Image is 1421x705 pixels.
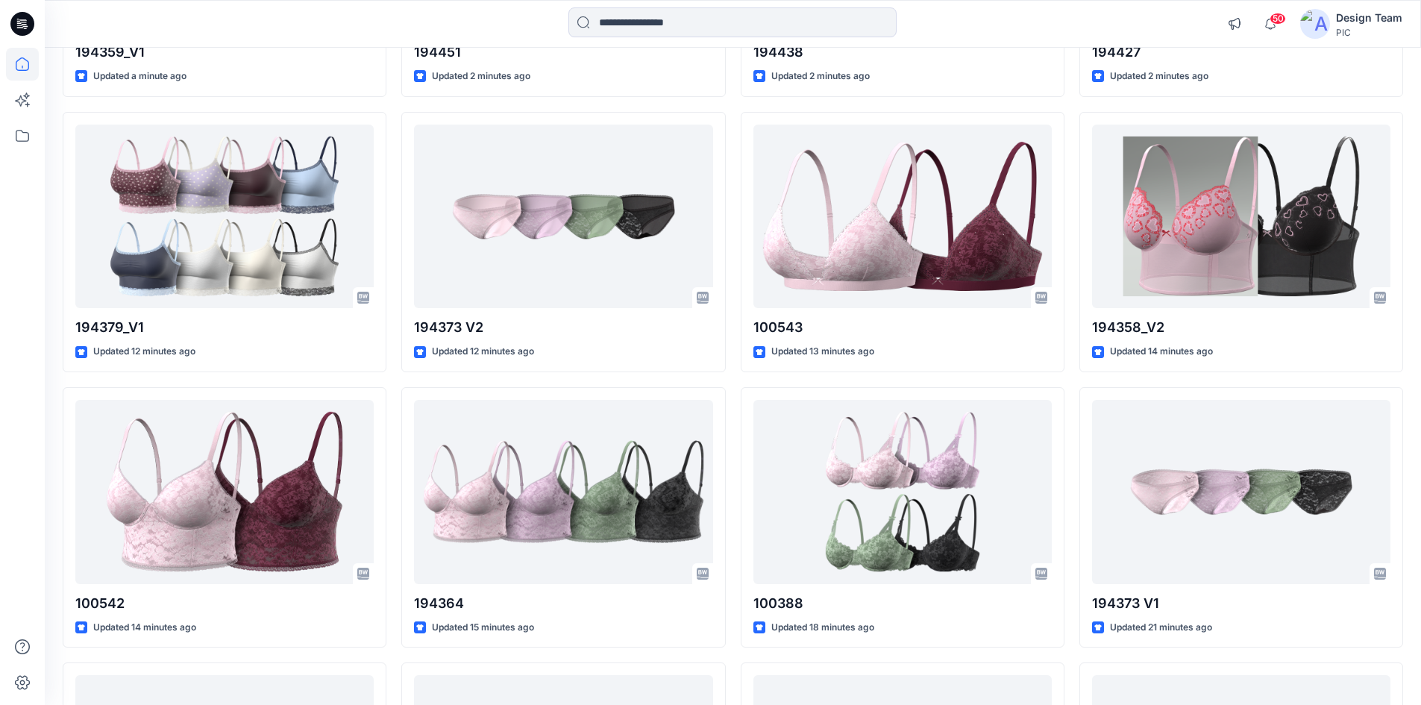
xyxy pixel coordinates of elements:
[1300,9,1330,39] img: avatar
[1092,400,1390,584] a: 194373 V1
[1110,69,1208,84] p: Updated 2 minutes ago
[771,344,874,360] p: Updated 13 minutes ago
[771,69,870,84] p: Updated 2 minutes ago
[75,400,374,584] a: 100542
[75,42,374,63] p: 194359_V1
[1270,13,1286,25] span: 50
[1336,27,1402,38] div: PIC
[93,344,195,360] p: Updated 12 minutes ago
[432,69,530,84] p: Updated 2 minutes ago
[75,317,374,338] p: 194379_V1
[432,344,534,360] p: Updated 12 minutes ago
[93,620,196,636] p: Updated 14 minutes ago
[414,125,712,309] a: 194373 V2
[1092,42,1390,63] p: 194427
[1336,9,1402,27] div: Design Team
[753,400,1052,584] a: 100388
[1092,317,1390,338] p: 194358_V2
[414,42,712,63] p: 194451
[432,620,534,636] p: Updated 15 minutes ago
[753,317,1052,338] p: 100543
[753,42,1052,63] p: 194438
[1110,620,1212,636] p: Updated 21 minutes ago
[753,593,1052,614] p: 100388
[75,125,374,309] a: 194379_V1
[75,593,374,614] p: 100542
[93,69,186,84] p: Updated a minute ago
[414,593,712,614] p: 194364
[1110,344,1213,360] p: Updated 14 minutes ago
[1092,593,1390,614] p: 194373 V1
[771,620,874,636] p: Updated 18 minutes ago
[414,317,712,338] p: 194373 V2
[414,400,712,584] a: 194364
[1092,125,1390,309] a: 194358_V2
[753,125,1052,309] a: 100543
